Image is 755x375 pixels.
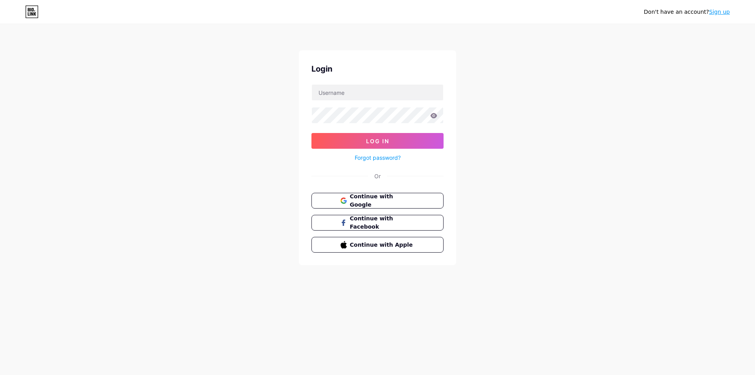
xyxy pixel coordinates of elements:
[311,133,444,149] button: Log In
[311,63,444,75] div: Login
[350,192,415,209] span: Continue with Google
[709,9,730,15] a: Sign up
[311,193,444,209] button: Continue with Google
[311,215,444,231] button: Continue with Facebook
[311,237,444,253] button: Continue with Apple
[350,241,415,249] span: Continue with Apple
[312,85,443,100] input: Username
[350,214,415,231] span: Continue with Facebook
[355,153,401,162] a: Forgot password?
[374,172,381,180] div: Or
[644,8,730,16] div: Don't have an account?
[366,138,389,144] span: Log In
